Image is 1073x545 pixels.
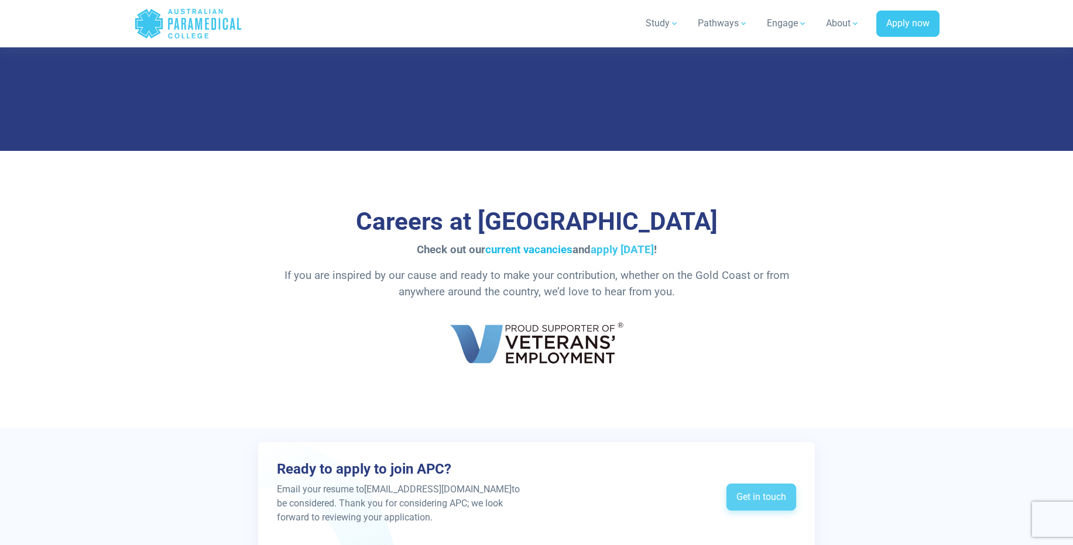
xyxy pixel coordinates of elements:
p: Email your resume to [EMAIL_ADDRESS][DOMAIN_NAME] to be considered. Thank you for considering APC... [277,482,529,525]
span: If you are inspired by our cause and ready to make your contribution, whether on the Gold Coast o... [284,269,789,298]
h3: Careers at [GEOGRAPHIC_DATA] [194,207,879,237]
a: apply [DATE] [591,243,654,256]
a: Pathways [691,7,755,40]
a: About [819,7,867,40]
a: Get in touch [726,484,796,510]
a: Apply now [876,11,940,37]
span: Check out our and ! [417,243,657,256]
a: Engage [760,7,814,40]
a: current vacancies [485,243,573,256]
a: Australian Paramedical College [134,5,242,43]
h3: Ready to apply to join APC? [277,461,529,478]
img: Proud Supporters of Veterans' Employment Australian Paramedical College [437,309,636,377]
a: Study [639,7,686,40]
